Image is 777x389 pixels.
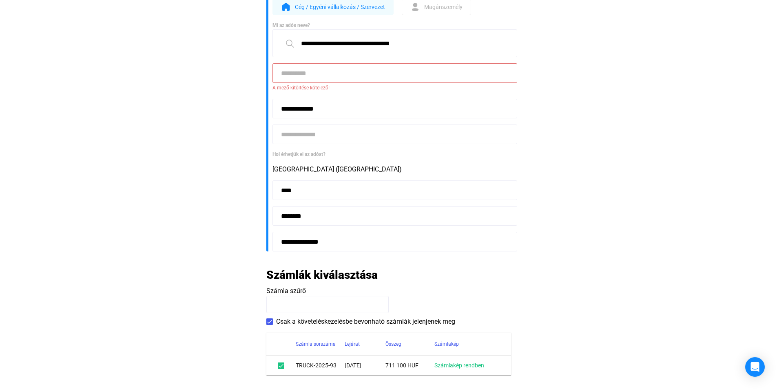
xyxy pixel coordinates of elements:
div: Open Intercom Messenger [745,357,765,377]
div: Hol érhetjük el az adóst? [272,150,511,158]
div: Számlakép [434,339,501,349]
div: Lejárat [345,339,360,349]
div: Számla sorszáma [296,339,336,349]
td: [DATE] [345,356,385,375]
div: [GEOGRAPHIC_DATA] ([GEOGRAPHIC_DATA]) [272,164,511,174]
div: Összeg [385,339,434,349]
img: form-org [281,2,291,12]
div: Számlakép [434,339,459,349]
td: TRUCK-2025-93 [296,356,345,375]
div: Számla sorszáma [296,339,345,349]
td: 711 100 HUF [385,356,434,375]
div: Mi az adós neve? [272,21,511,29]
div: Összeg [385,339,401,349]
span: Csak a követeléskezelésbe bevonható számlák jelenjenek meg [276,317,455,327]
span: Számla szűrő [266,287,306,295]
h2: Számlák kiválasztása [266,268,378,282]
a: Számlakép rendben [434,362,484,369]
span: Magánszemély [424,2,463,12]
img: form-ind [410,2,420,12]
span: A mező kitöltése kötelező! [272,83,511,93]
span: Cég / Egyéni vállalkozás / Szervezet [295,2,385,12]
div: Lejárat [345,339,385,349]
